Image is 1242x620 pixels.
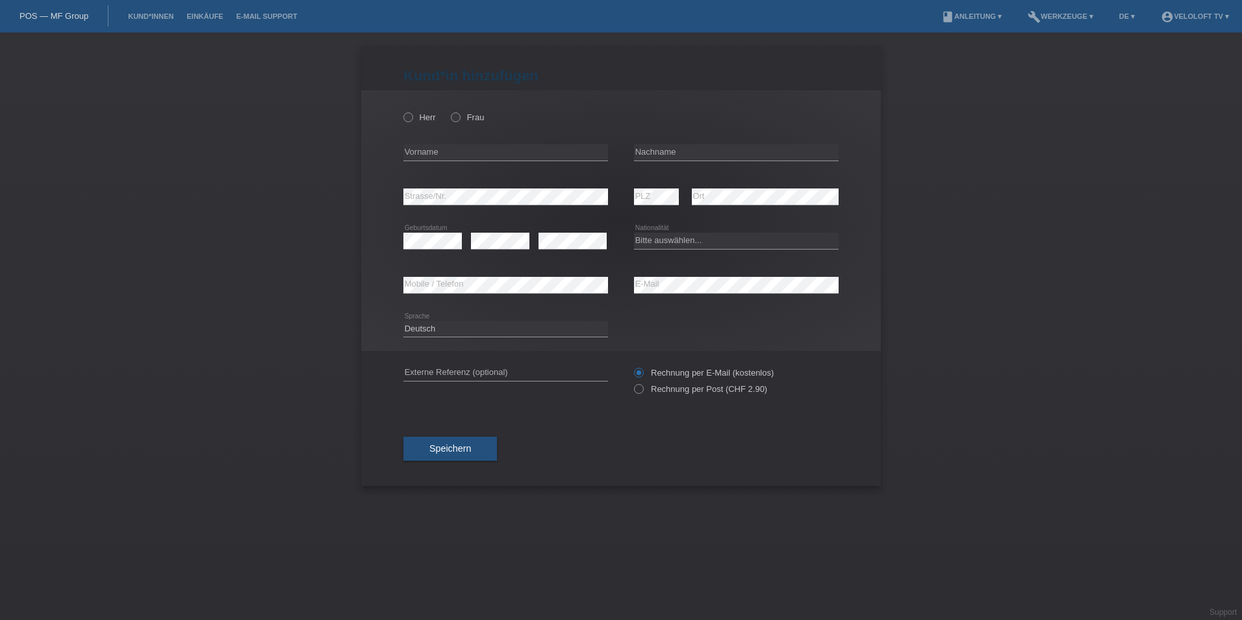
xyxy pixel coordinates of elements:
[403,112,412,121] input: Herr
[403,437,497,461] button: Speichern
[1161,10,1174,23] i: account_circle
[121,12,180,20] a: Kund*innen
[230,12,304,20] a: E-Mail Support
[403,68,839,84] h1: Kund*in hinzufügen
[634,368,774,378] label: Rechnung per E-Mail (kostenlos)
[19,11,88,21] a: POS — MF Group
[451,112,459,121] input: Frau
[180,12,229,20] a: Einkäufe
[941,10,954,23] i: book
[634,368,642,384] input: Rechnung per E-Mail (kostenlos)
[1154,12,1236,20] a: account_circleVeloLoft TV ▾
[935,12,1008,20] a: bookAnleitung ▾
[634,384,767,394] label: Rechnung per Post (CHF 2.90)
[634,384,642,400] input: Rechnung per Post (CHF 2.90)
[451,112,484,122] label: Frau
[1113,12,1141,20] a: DE ▾
[1028,10,1041,23] i: build
[1021,12,1100,20] a: buildWerkzeuge ▾
[429,443,471,454] span: Speichern
[403,112,436,122] label: Herr
[1210,608,1237,617] a: Support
